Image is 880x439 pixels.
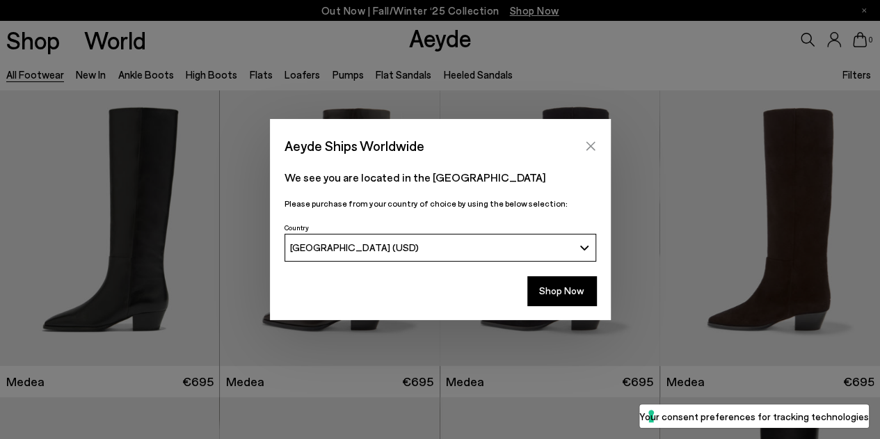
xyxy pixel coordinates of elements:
p: We see you are located in the [GEOGRAPHIC_DATA] [285,169,596,186]
button: Your consent preferences for tracking technologies [639,404,869,428]
span: Aeyde Ships Worldwide [285,134,424,158]
button: Close [580,136,601,157]
span: [GEOGRAPHIC_DATA] (USD) [290,241,419,253]
button: Shop Now [527,276,596,305]
p: Please purchase from your country of choice by using the below selection: [285,197,596,210]
span: Country [285,223,309,232]
label: Your consent preferences for tracking technologies [639,409,869,424]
